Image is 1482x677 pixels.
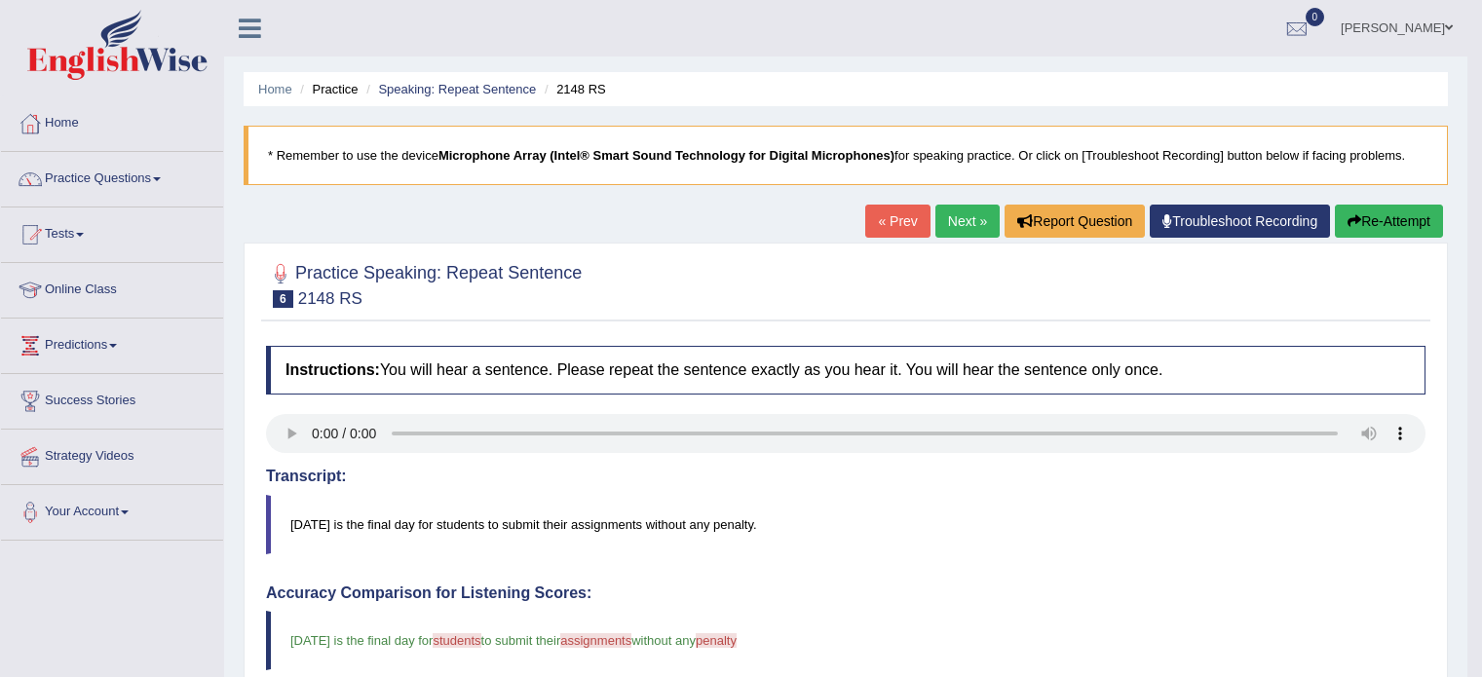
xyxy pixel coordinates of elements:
[865,205,930,238] a: « Prev
[1,263,223,312] a: Online Class
[696,633,737,648] span: penalty
[560,633,631,648] span: assignments
[266,346,1425,395] h4: You will hear a sentence. Please repeat the sentence exactly as you hear it. You will hear the se...
[1,374,223,423] a: Success Stories
[1,319,223,367] a: Predictions
[295,80,358,98] li: Practice
[540,80,606,98] li: 2148 RS
[481,633,561,648] span: to submit their
[290,633,433,648] span: [DATE] is the final day for
[273,290,293,308] span: 6
[244,126,1448,185] blockquote: * Remember to use the device for speaking practice. Or click on [Troubleshoot Recording] button b...
[1,485,223,534] a: Your Account
[631,633,696,648] span: without any
[1335,205,1443,238] button: Re-Attempt
[433,633,480,648] span: students
[285,361,380,378] b: Instructions:
[1,430,223,478] a: Strategy Videos
[266,584,1425,602] h4: Accuracy Comparison for Listening Scores:
[378,82,536,96] a: Speaking: Repeat Sentence
[1150,205,1330,238] a: Troubleshoot Recording
[1,152,223,201] a: Practice Questions
[266,495,1425,554] blockquote: [DATE] is the final day for students to submit their assignments without any penalty.
[1306,8,1325,26] span: 0
[935,205,1000,238] a: Next »
[438,148,894,163] b: Microphone Array (Intel® Smart Sound Technology for Digital Microphones)
[1,207,223,256] a: Tests
[1005,205,1145,238] button: Report Question
[298,289,362,308] small: 2148 RS
[1,96,223,145] a: Home
[258,82,292,96] a: Home
[266,259,582,308] h2: Practice Speaking: Repeat Sentence
[266,468,1425,485] h4: Transcript:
